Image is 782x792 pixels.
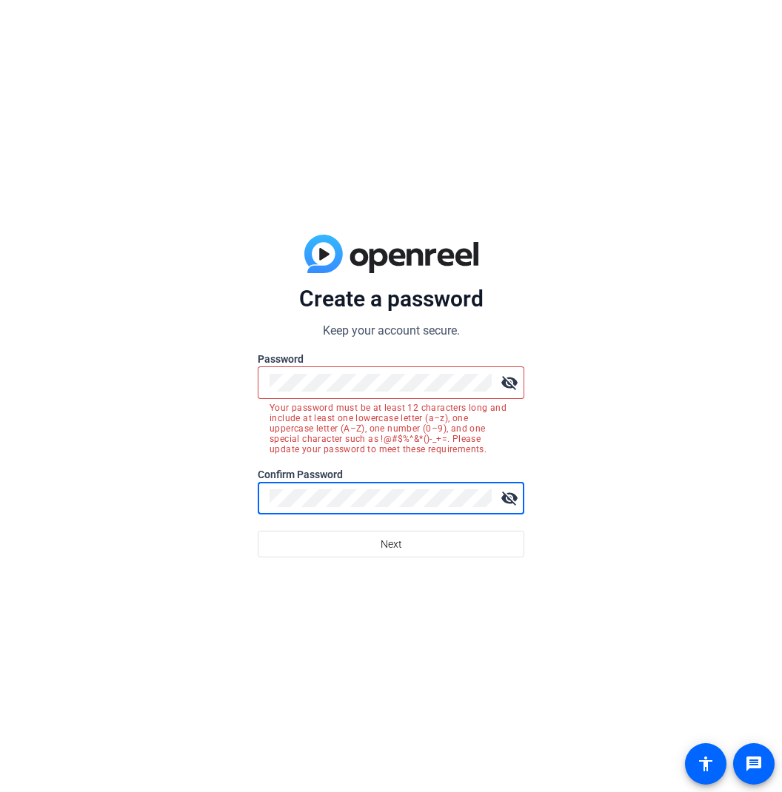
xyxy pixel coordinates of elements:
img: blue-gradient.svg [304,235,478,273]
mat-icon: visibility_off [495,483,524,513]
mat-icon: accessibility [697,755,715,773]
p: Create a password [258,285,524,313]
mat-icon: message [745,755,763,773]
label: Confirm Password [258,467,524,482]
mat-icon: visibility_off [495,368,524,397]
mat-error: Your password must be at least 12 characters long and include at least one lowercase letter (a–z)... [270,399,512,454]
button: Next [258,531,524,557]
label: Password [258,352,524,366]
span: Next [381,530,402,558]
p: Keep your account secure. [258,322,524,340]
